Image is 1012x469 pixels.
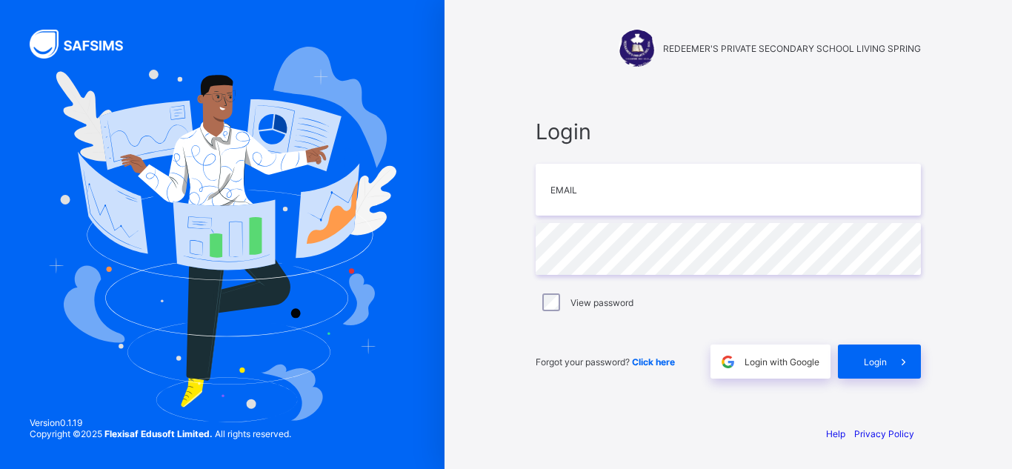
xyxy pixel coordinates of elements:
a: Privacy Policy [854,428,914,439]
span: Copyright © 2025 All rights reserved. [30,428,291,439]
span: REDEEMER'S PRIVATE SECONDARY SCHOOL LIVING SPRING [663,43,921,54]
a: Click here [632,356,675,367]
span: Login [864,356,887,367]
span: Login [536,119,921,144]
img: google.396cfc9801f0270233282035f929180a.svg [719,353,736,370]
strong: Flexisaf Edusoft Limited. [104,428,213,439]
img: Hero Image [48,47,397,422]
span: Version 0.1.19 [30,417,291,428]
span: Login with Google [745,356,819,367]
label: View password [570,297,633,308]
span: Forgot your password? [536,356,675,367]
img: SAFSIMS Logo [30,30,141,59]
a: Help [826,428,845,439]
